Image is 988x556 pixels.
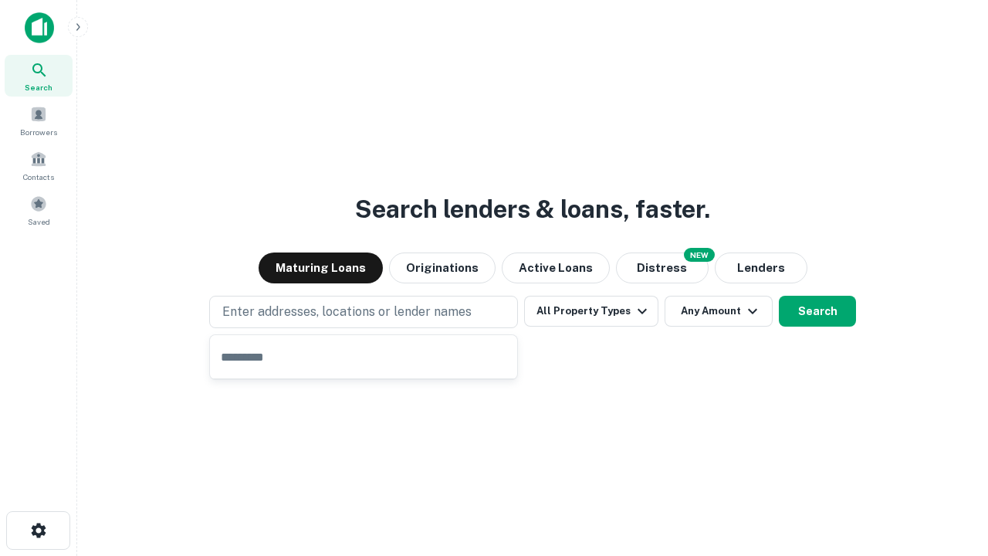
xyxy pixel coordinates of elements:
button: Search [779,296,856,327]
button: Lenders [715,253,807,283]
div: NEW [684,248,715,262]
span: Search [25,81,52,93]
button: Originations [389,253,496,283]
button: All Property Types [524,296,658,327]
span: Contacts [23,171,54,183]
a: Contacts [5,144,73,186]
button: Maturing Loans [259,253,383,283]
button: Any Amount [665,296,773,327]
img: capitalize-icon.png [25,12,54,43]
iframe: Chat Widget [911,383,988,457]
span: Borrowers [20,126,57,138]
button: Active Loans [502,253,610,283]
a: Borrowers [5,100,73,141]
button: Search distressed loans with lien and other non-mortgage details. [616,253,709,283]
a: Search [5,55,73,97]
a: Saved [5,189,73,231]
button: Enter addresses, locations or lender names [209,296,518,328]
span: Saved [28,215,50,228]
p: Enter addresses, locations or lender names [222,303,472,321]
h3: Search lenders & loans, faster. [355,191,710,228]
